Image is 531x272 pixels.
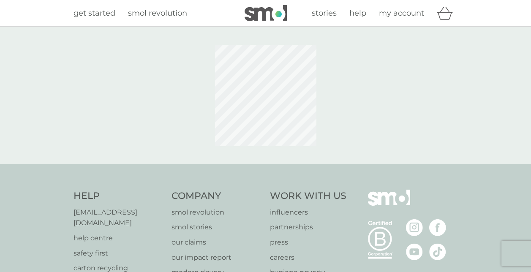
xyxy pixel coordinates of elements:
[172,252,261,263] a: our impact report
[349,8,366,18] span: help
[172,222,261,233] a: smol stories
[74,207,163,228] a: [EMAIL_ADDRESS][DOMAIN_NAME]
[437,5,458,22] div: basket
[74,8,115,18] span: get started
[172,237,261,248] a: our claims
[270,222,346,233] a: partnerships
[128,7,187,19] a: smol revolution
[312,7,337,19] a: stories
[172,207,261,218] a: smol revolution
[379,7,424,19] a: my account
[245,5,287,21] img: smol
[368,190,410,218] img: smol
[312,8,337,18] span: stories
[349,7,366,19] a: help
[128,8,187,18] span: smol revolution
[406,219,423,236] img: visit the smol Instagram page
[429,219,446,236] img: visit the smol Facebook page
[270,190,346,203] h4: Work With Us
[270,207,346,218] a: influencers
[429,243,446,260] img: visit the smol Tiktok page
[74,233,163,244] a: help centre
[172,190,261,203] h4: Company
[74,7,115,19] a: get started
[74,190,163,203] h4: Help
[379,8,424,18] span: my account
[406,243,423,260] img: visit the smol Youtube page
[74,248,163,259] a: safety first
[270,252,346,263] a: careers
[270,237,346,248] a: press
